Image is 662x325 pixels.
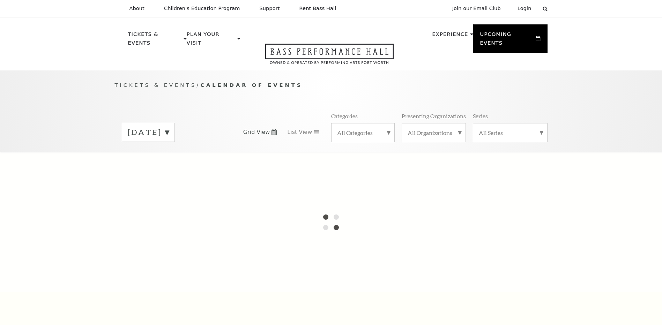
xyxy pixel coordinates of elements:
[128,127,169,138] label: [DATE]
[115,82,197,88] span: Tickets & Events
[337,129,389,136] label: All Categories
[187,30,236,51] p: Plan Your Visit
[331,112,358,120] p: Categories
[402,112,466,120] p: Presenting Organizations
[408,129,460,136] label: All Organizations
[287,128,312,136] span: List View
[200,82,303,88] span: Calendar of Events
[129,6,144,12] p: About
[432,30,468,43] p: Experience
[128,30,182,51] p: Tickets & Events
[480,30,534,51] p: Upcoming Events
[299,6,336,12] p: Rent Bass Hall
[243,128,270,136] span: Grid View
[473,112,488,120] p: Series
[260,6,280,12] p: Support
[479,129,542,136] label: All Series
[115,81,548,90] p: /
[164,6,240,12] p: Children's Education Program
